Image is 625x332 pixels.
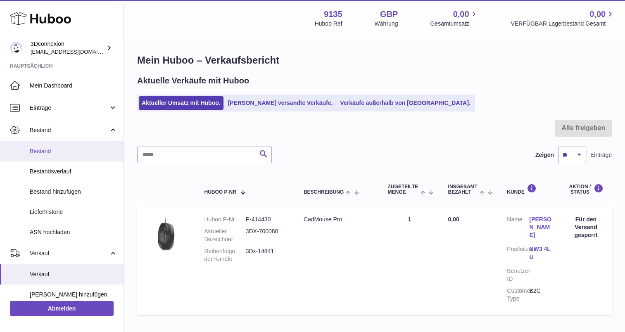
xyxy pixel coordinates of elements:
dd: P-414430 [246,216,287,223]
strong: GBP [380,9,398,20]
dt: Huboo P-Nr. [204,216,245,223]
h1: Mein Huboo – Verkaufsbericht [137,54,612,67]
span: Bestand hinzufügen [30,188,117,196]
dd: 3DX-700080 [246,228,287,243]
div: Währung [375,20,398,28]
dt: Benutzer-ID [507,267,529,283]
dt: Aktueller Bezeichner [204,228,245,243]
span: Bestand [30,126,109,134]
span: Bestand [30,147,117,155]
a: Aktueller Umsatz mit Huboo. [139,96,223,110]
a: [PERSON_NAME] [529,216,551,239]
span: Verkauf [30,249,109,257]
span: Mein Dashboard [30,82,117,90]
h2: Aktuelle Verkäufe mit Huboo [137,75,249,86]
span: 0,00 [589,9,606,20]
span: 0,00 [453,9,469,20]
a: 0,00 Gesamtumsatz [430,9,478,28]
div: Huboo Ref [315,20,342,28]
span: 0,00 [448,216,459,223]
span: Verkauf [30,270,117,278]
div: 3Dconnexion [31,40,105,56]
img: 3Dconnexion_CadMouse-Pro.png [145,216,187,257]
a: NW3 4LU [529,245,551,261]
a: 0,00 VERFÜGBAR Lagerbestand Gesamt [511,9,615,28]
span: Bestandsverlauf [30,168,117,175]
dd: 3Dx-14841 [246,247,287,263]
a: Abmelden [10,301,114,316]
dt: Name [507,216,529,241]
span: Einträge [30,104,109,112]
span: ZUGETEILTE Menge [387,184,418,195]
a: Verkäufe außerhalb von [GEOGRAPHIC_DATA]. [337,96,473,110]
dt: Reihenfolge der Kanäle [204,247,245,263]
span: VERFÜGBAR Lagerbestand Gesamt [511,20,615,28]
img: order_eu@3dconnexion.com [10,42,22,54]
div: Für den Versand gesperrt [568,216,604,239]
div: Aktion / Status [568,184,604,195]
span: [EMAIL_ADDRESS][DOMAIN_NAME] [31,48,121,55]
span: Huboo P-Nr [204,190,236,195]
dt: Customer Type [507,287,529,303]
span: Einträge [590,151,612,159]
div: Kunde [507,184,551,195]
span: Lieferhistorie [30,208,117,216]
a: [PERSON_NAME] versandte Verkäufe. [225,96,336,110]
span: Insgesamt bezahlt [448,184,477,195]
td: 1 [379,207,440,315]
span: ASN hochladen [30,228,117,236]
div: CadMouse Pro [304,216,371,223]
span: Beschreibung [304,190,344,195]
span: Gesamtumsatz [430,20,478,28]
label: Zeigen [535,151,554,159]
dt: Postleitzahl [507,245,529,263]
dd: B2C [529,287,551,303]
span: [PERSON_NAME] hinzufügen. [30,291,117,299]
strong: 9135 [324,9,342,20]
